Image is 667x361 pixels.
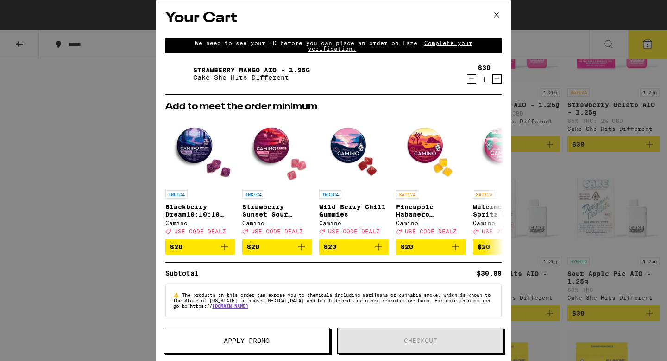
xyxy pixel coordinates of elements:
[193,66,310,74] a: Strawberry Mango AIO - 1.25g
[337,328,503,354] button: Checkout
[251,228,303,234] span: USE CODE DEALZ
[165,220,235,226] div: Camino
[319,220,389,226] div: Camino
[308,40,472,52] span: Complete your verification.
[467,74,476,84] button: Decrement
[405,228,457,234] span: USE CODE DEALZ
[165,38,502,53] div: We need to see your ID before you can place an order on Eaze.Complete your verification.
[165,116,235,186] img: Camino - Blackberry Dream10:10:10 Deep Sleep Gummies
[396,239,466,255] button: Add to bag
[319,239,389,255] button: Add to bag
[212,303,248,309] a: [DOMAIN_NAME]
[404,337,437,344] span: Checkout
[242,220,312,226] div: Camino
[401,243,413,251] span: $20
[165,270,205,277] div: Subtotal
[173,292,491,309] span: The products in this order can expose you to chemicals including marijuana or cannabis smoke, whi...
[242,203,312,218] p: Strawberry Sunset Sour Gummies
[396,116,466,186] img: Camino - Pineapple Habanero Uplifting Gummies
[473,116,542,186] img: Camino - Watermelon Spritz Uplifting Sour Gummies
[164,328,330,354] button: Apply Promo
[478,64,491,71] div: $30
[170,243,182,251] span: $20
[319,116,389,186] img: Camino - Wild Berry Chill Gummies
[6,6,67,14] span: Hi. Need any help?
[242,190,264,199] p: INDICA
[473,239,542,255] button: Add to bag
[242,116,312,186] img: Camino - Strawberry Sunset Sour Gummies
[319,116,389,239] a: Open page for Wild Berry Chill Gummies from Camino
[165,203,235,218] p: Blackberry Dream10:10:10 Deep Sleep Gummies
[165,239,235,255] button: Add to bag
[473,220,542,226] div: Camino
[478,243,490,251] span: $20
[165,61,191,87] img: Strawberry Mango AIO - 1.25g
[242,239,312,255] button: Add to bag
[224,337,270,344] span: Apply Promo
[396,116,466,239] a: Open page for Pineapple Habanero Uplifting Gummies from Camino
[478,76,491,84] div: 1
[174,228,226,234] span: USE CODE DEALZ
[324,243,336,251] span: $20
[473,190,495,199] p: SATIVA
[396,220,466,226] div: Camino
[165,102,502,111] h2: Add to meet the order minimum
[396,190,418,199] p: SATIVA
[193,74,310,81] p: Cake She Hits Different
[473,116,542,239] a: Open page for Watermelon Spritz Uplifting Sour Gummies from Camino
[492,74,502,84] button: Increment
[319,190,341,199] p: INDICA
[473,203,542,218] p: Watermelon Spritz Uplifting Sour Gummies
[396,203,466,218] p: Pineapple Habanero Uplifting Gummies
[173,292,182,297] span: ⚠️
[482,228,534,234] span: USE CODE DEALZ
[165,8,502,29] h2: Your Cart
[195,40,421,46] span: We need to see your ID before you can place an order on Eaze.
[247,243,259,251] span: $20
[328,228,380,234] span: USE CODE DEALZ
[165,116,235,239] a: Open page for Blackberry Dream10:10:10 Deep Sleep Gummies from Camino
[319,203,389,218] p: Wild Berry Chill Gummies
[242,116,312,239] a: Open page for Strawberry Sunset Sour Gummies from Camino
[477,270,502,277] div: $30.00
